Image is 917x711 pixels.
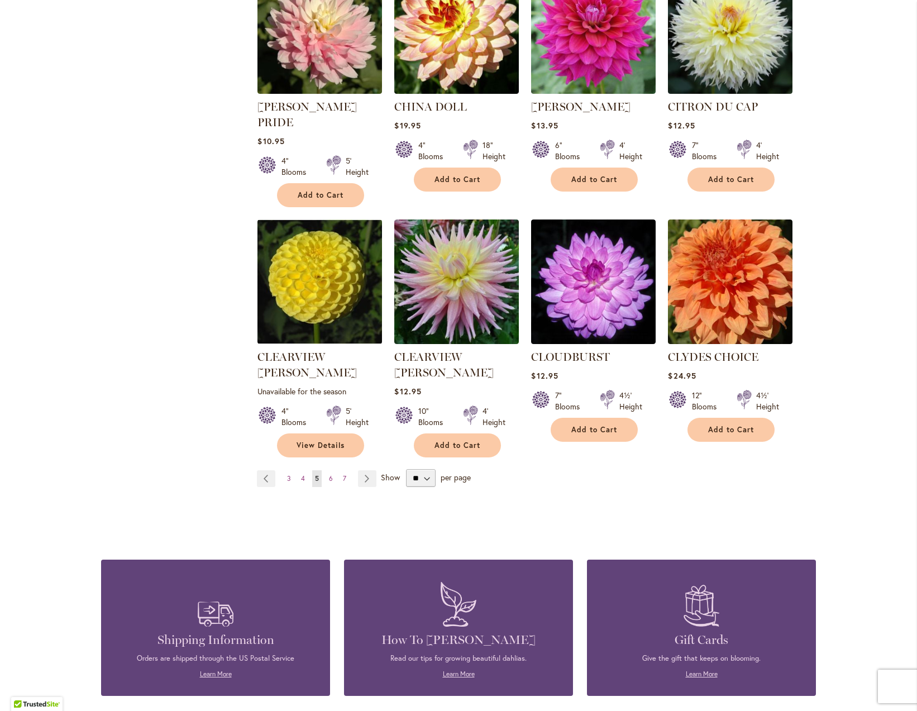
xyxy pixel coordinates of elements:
[361,653,556,664] p: Read our tips for growing beautiful dahlias.
[340,470,349,487] a: 7
[551,168,638,192] button: Add to Cart
[619,390,642,412] div: 4½' Height
[692,390,723,412] div: 12" Blooms
[531,120,558,131] span: $13.95
[394,350,494,379] a: CLEARVIEW [PERSON_NAME]
[441,472,471,483] span: per page
[668,350,758,364] a: CLYDES CHOICE
[434,441,480,450] span: Add to Cart
[298,190,343,200] span: Add to Cart
[343,474,346,483] span: 7
[531,336,656,346] a: Cloudburst
[315,474,319,483] span: 5
[668,219,792,344] img: Clyde's Choice
[571,425,617,435] span: Add to Cart
[257,136,284,146] span: $10.95
[346,155,369,178] div: 5' Height
[394,386,421,397] span: $12.95
[394,120,421,131] span: $19.95
[531,85,656,96] a: CHLOE JANAE
[326,470,336,487] a: 6
[287,474,291,483] span: 3
[604,653,799,664] p: Give the gift that keeps on blooming.
[381,472,400,483] span: Show
[555,140,586,162] div: 6" Blooms
[756,390,779,412] div: 4½' Height
[483,405,505,428] div: 4' Height
[394,219,519,344] img: Clearview Jonas
[414,433,501,457] button: Add to Cart
[257,336,382,346] a: CLEARVIEW DANIEL
[361,632,556,648] h4: How To [PERSON_NAME]
[257,100,357,129] a: [PERSON_NAME] PRIDE
[434,175,480,184] span: Add to Cart
[118,632,313,648] h4: Shipping Information
[571,175,617,184] span: Add to Cart
[257,350,357,379] a: CLEARVIEW [PERSON_NAME]
[8,671,40,703] iframe: Launch Accessibility Center
[346,405,369,428] div: 5' Height
[668,100,758,113] a: CITRON DU CAP
[619,140,642,162] div: 4' Height
[531,350,610,364] a: CLOUDBURST
[329,474,333,483] span: 6
[414,168,501,192] button: Add to Cart
[200,670,232,678] a: Learn More
[301,474,305,483] span: 4
[551,418,638,442] button: Add to Cart
[281,405,313,428] div: 4" Blooms
[687,418,775,442] button: Add to Cart
[604,632,799,648] h4: Gift Cards
[298,470,308,487] a: 4
[281,155,313,178] div: 4" Blooms
[394,336,519,346] a: Clearview Jonas
[555,390,586,412] div: 7" Blooms
[686,670,718,678] a: Learn More
[277,433,364,457] a: View Details
[418,405,450,428] div: 10" Blooms
[708,175,754,184] span: Add to Cart
[531,219,656,344] img: Cloudburst
[531,100,631,113] a: [PERSON_NAME]
[257,85,382,96] a: CHILSON'S PRIDE
[297,441,345,450] span: View Details
[277,183,364,207] button: Add to Cart
[687,168,775,192] button: Add to Cart
[394,100,467,113] a: CHINA DOLL
[284,470,294,487] a: 3
[483,140,505,162] div: 18" Height
[708,425,754,435] span: Add to Cart
[531,370,558,381] span: $12.95
[118,653,313,664] p: Orders are shipped through the US Postal Service
[668,120,695,131] span: $12.95
[257,219,382,344] img: CLEARVIEW DANIEL
[443,670,475,678] a: Learn More
[692,140,723,162] div: 7" Blooms
[418,140,450,162] div: 4" Blooms
[668,85,792,96] a: CITRON DU CAP
[756,140,779,162] div: 4' Height
[668,336,792,346] a: Clyde's Choice
[257,386,382,397] p: Unavailable for the season
[668,370,696,381] span: $24.95
[394,85,519,96] a: CHINA DOLL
